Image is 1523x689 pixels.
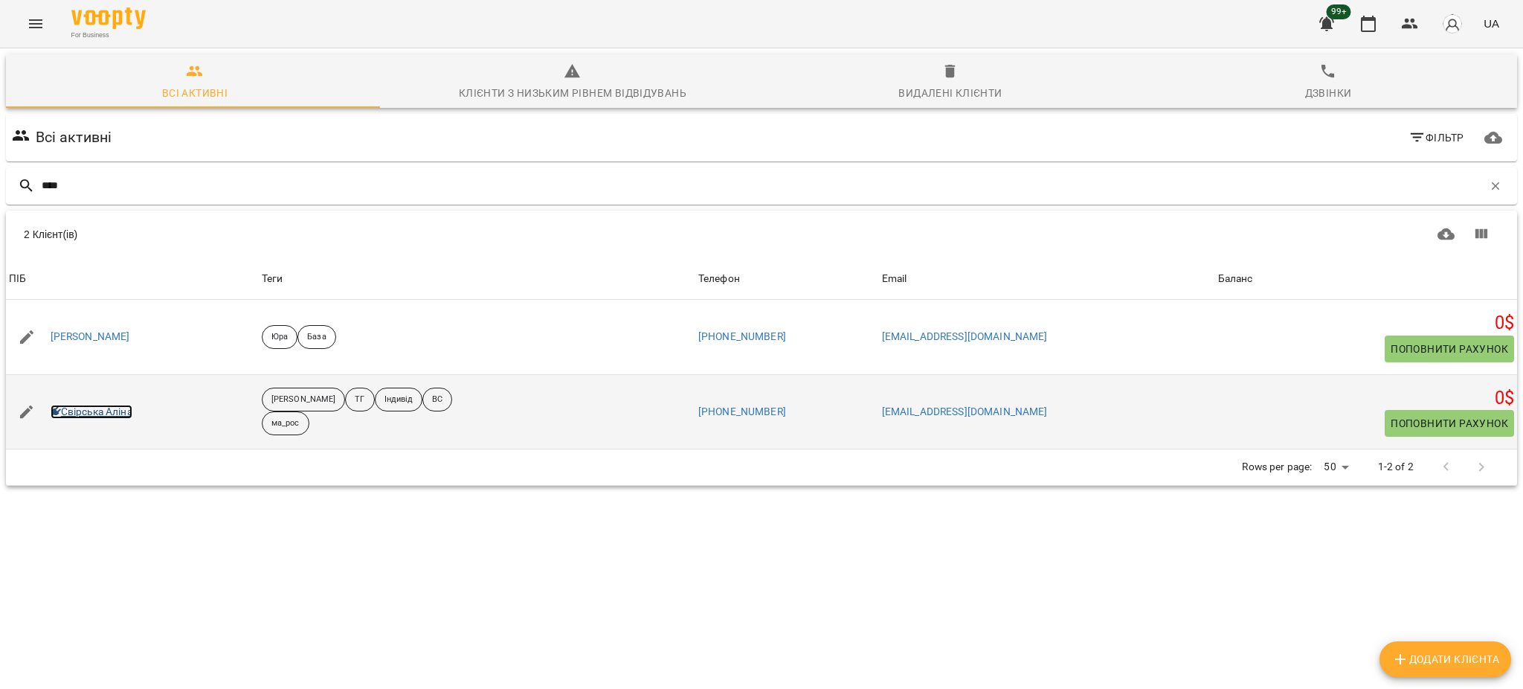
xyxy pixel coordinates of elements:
div: Email [882,270,907,288]
div: Видалені клієнти [898,84,1002,102]
div: Телефон [698,270,740,288]
div: Клієнти з низьким рівнем відвідувань [459,84,686,102]
h6: Всі активні [36,126,112,149]
div: ТГ [345,388,374,411]
span: For Business [71,31,146,40]
button: Фільтр [1403,124,1470,151]
span: Фільтр [1408,129,1464,147]
button: Показати колонки [1464,217,1499,252]
a: [PERSON_NAME] [51,330,130,344]
div: Теги [262,270,692,288]
p: ТГ [355,394,364,406]
div: Sort [698,270,740,288]
p: Rows per page: [1242,460,1312,475]
button: Поповнити рахунок [1385,336,1514,362]
div: Всі активні [162,84,228,102]
button: Поповнити рахунок [1385,410,1514,437]
img: Voopty Logo [71,7,146,29]
div: Table Toolbar [6,211,1517,258]
div: Індивід [375,388,423,411]
span: ПІБ [9,270,256,288]
button: Menu [18,6,54,42]
a: [PHONE_NUMBER] [698,406,786,417]
h5: 0 $ [1218,312,1514,335]
div: Sort [9,270,26,288]
p: Юра [271,331,288,344]
div: 50 [1318,456,1353,478]
span: UA [1484,16,1499,31]
div: ма_рос [262,411,309,435]
div: Юра [262,325,297,349]
p: Індивід [384,394,413,406]
a: Свірська Аліна [51,405,132,420]
p: ВС [432,394,442,406]
p: 1-2 of 2 [1378,460,1414,475]
h5: 0 $ [1218,387,1514,410]
span: Телефон [698,270,876,288]
div: База [297,325,335,349]
div: 2 Клієнт(ів) [24,227,753,242]
img: avatar_s.png [1442,13,1463,34]
div: Баланс [1218,270,1253,288]
span: 99+ [1327,4,1351,19]
button: UA [1478,10,1505,37]
span: Поповнити рахунок [1391,340,1508,358]
div: Sort [1218,270,1253,288]
span: Email [882,270,1212,288]
p: [PERSON_NAME] [271,394,335,406]
div: [PERSON_NAME] [262,388,345,411]
span: Баланс [1218,270,1514,288]
button: Завантажити CSV [1429,217,1464,252]
p: ма_рос [271,417,300,430]
a: [EMAIL_ADDRESS][DOMAIN_NAME] [882,330,1048,342]
a: [PHONE_NUMBER] [698,330,786,342]
div: ПІБ [9,270,26,288]
a: [EMAIL_ADDRESS][DOMAIN_NAME] [882,406,1048,417]
div: ВС [422,388,452,411]
span: Поповнити рахунок [1391,414,1508,432]
p: База [307,331,326,344]
div: Sort [882,270,907,288]
div: Дзвінки [1305,84,1352,102]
